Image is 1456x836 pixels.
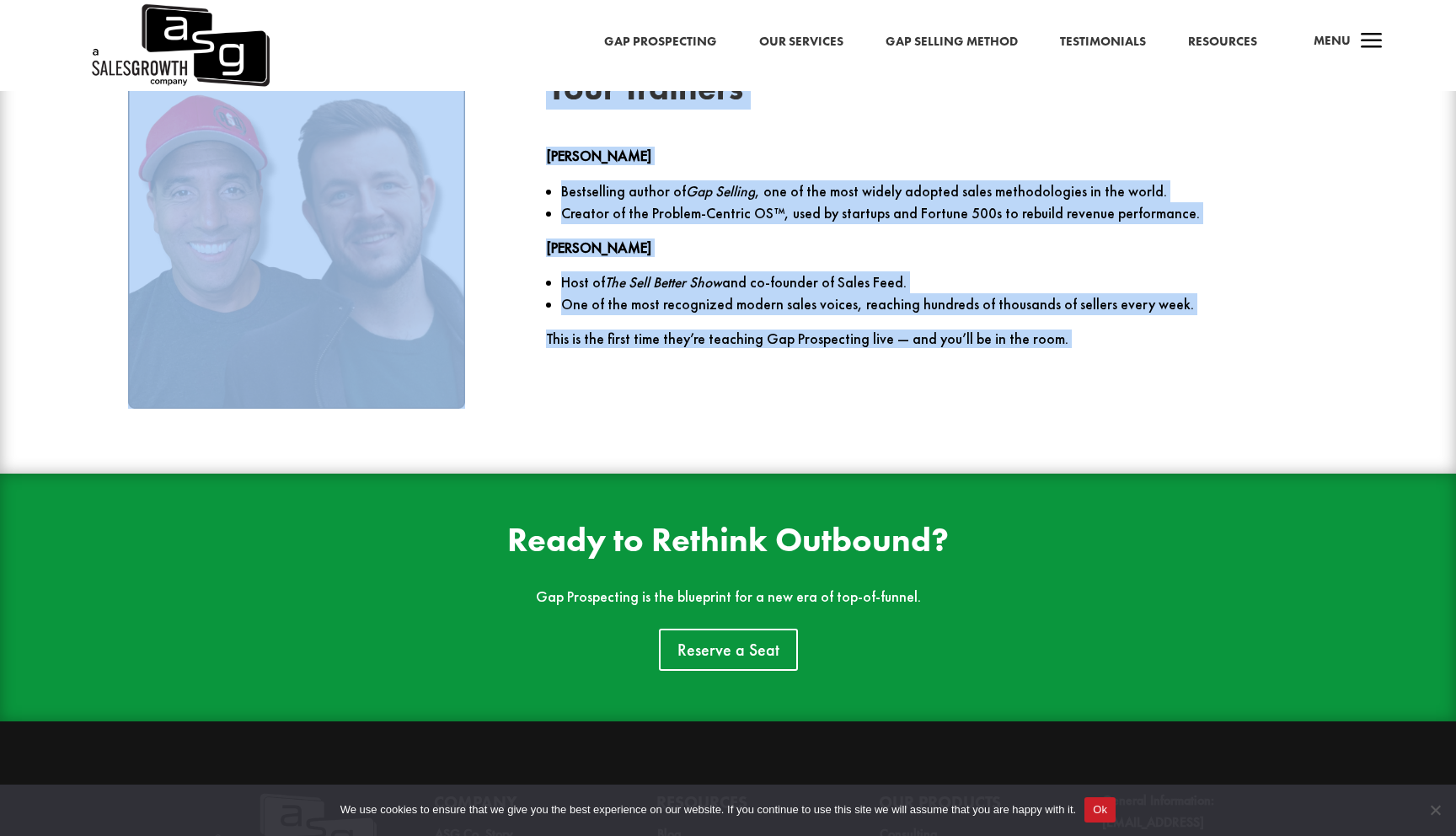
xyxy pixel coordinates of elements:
p: Gap Prospecting is the blueprint for a new era of top-of-funnel. [315,588,1142,606]
strong: [PERSON_NAME] [546,147,651,165]
p: This is the first time they’re teaching Gap Prospecting live — and you’ll be in the room. [546,330,1341,348]
span: No [1427,801,1443,818]
p: Bestselling author of , one of the most widely adopted sales methodologies in the world. [561,180,1341,202]
a: Reserve a Seat [659,629,798,671]
p: Creator of the Problem-Centric OS™, used by startups and Fortune 500s to rebuild revenue performa... [561,202,1341,224]
a: Resources [1188,31,1257,53]
a: Gap Prospecting [604,31,717,53]
p: Host of and co-founder of Sales Feed. [561,271,1341,293]
em: Gap Selling [686,182,755,201]
span: We use cookies to ensure that we give you the best experience on our website. If you continue to ... [340,801,1076,818]
h2: Ready to Rethink Outbound? [315,523,1142,565]
a: Testimonials [1060,31,1146,53]
span: a [1355,25,1389,59]
a: Gap Selling Method [886,31,1018,53]
button: Ok [1084,797,1116,823]
h2: Your Trainers [546,72,1341,114]
img: Keenan Will 4 [128,72,465,409]
a: Our Services [759,31,843,53]
em: The Sell Better Show [605,273,722,292]
strong: [PERSON_NAME] [546,238,651,257]
span: Menu [1314,32,1351,49]
p: One of the most recognized modern sales voices, reaching hundreds of thousands of sellers every w... [561,293,1341,315]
